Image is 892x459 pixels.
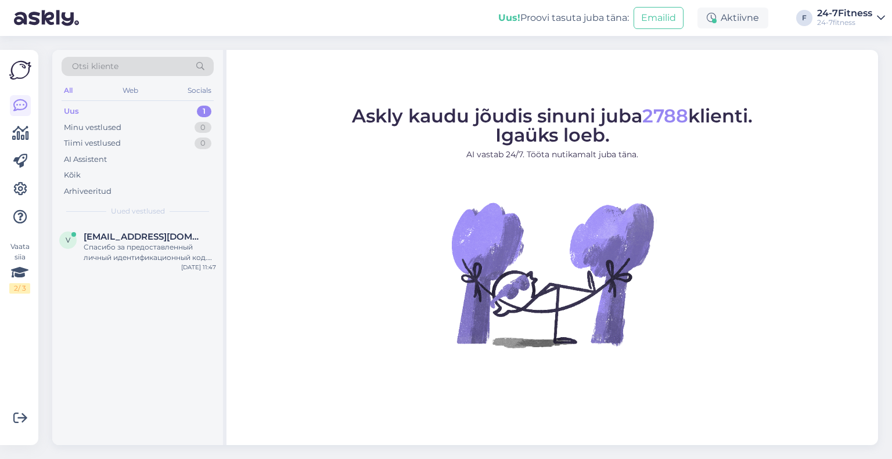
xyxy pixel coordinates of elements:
[642,104,688,127] span: 2788
[64,122,121,133] div: Minu vestlused
[84,242,216,263] div: Спасибо за предоставленный личный идентификационный код. Мы проверим его в нашей системе.
[64,138,121,149] div: Tiimi vestlused
[817,18,872,27] div: 24-7fitness
[634,7,684,29] button: Emailid
[352,104,753,146] span: Askly kaudu jõudis sinuni juba klienti. Igaüks loeb.
[448,170,657,379] img: No Chat active
[9,241,30,294] div: Vaata siia
[72,60,118,73] span: Otsi kliente
[697,8,768,28] div: Aktiivne
[197,106,211,117] div: 1
[498,12,520,23] b: Uus!
[181,263,216,272] div: [DATE] 11:47
[84,232,204,242] span: vitali.dambajev@gmail.com
[64,106,79,117] div: Uus
[185,83,214,98] div: Socials
[352,149,753,161] p: AI vastab 24/7. Tööta nutikamalt juba täna.
[120,83,141,98] div: Web
[66,236,70,244] span: v
[64,169,81,181] div: Kõik
[64,154,107,165] div: AI Assistent
[796,10,812,26] div: F
[9,283,30,294] div: 2 / 3
[9,59,31,81] img: Askly Logo
[817,9,872,18] div: 24-7Fitness
[195,122,211,133] div: 0
[498,11,629,25] div: Proovi tasuta juba täna:
[817,9,885,27] a: 24-7Fitness24-7fitness
[64,186,111,197] div: Arhiveeritud
[111,206,165,216] span: Uued vestlused
[62,83,75,98] div: All
[195,138,211,149] div: 0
